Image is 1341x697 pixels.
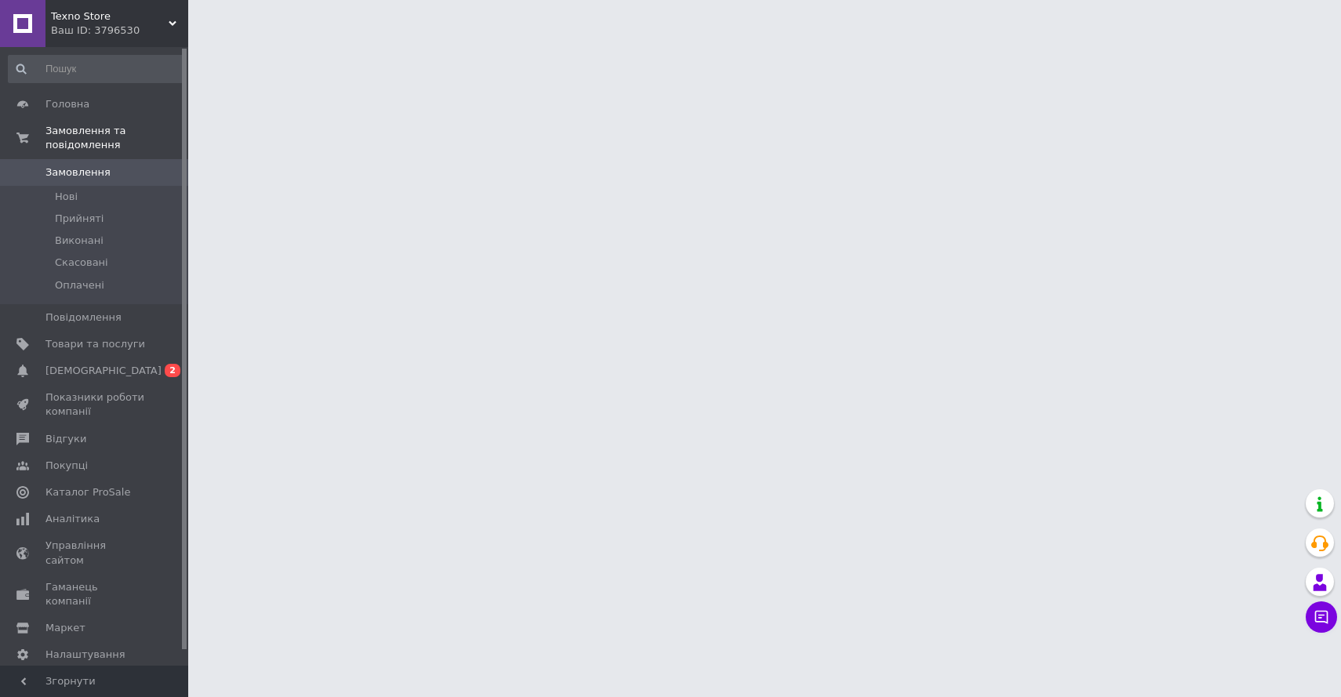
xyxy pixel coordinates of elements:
span: Показники роботи компанії [45,390,145,419]
span: Покупці [45,459,88,473]
span: Виконані [55,234,104,248]
span: Налаштування [45,648,125,662]
button: Чат з покупцем [1306,601,1337,633]
span: Повідомлення [45,310,122,325]
span: Головна [45,97,89,111]
span: Texno Store [51,9,169,24]
span: [DEMOGRAPHIC_DATA] [45,364,162,378]
span: Замовлення [45,165,111,180]
span: Аналітика [45,512,100,526]
div: Ваш ID: 3796530 [51,24,188,38]
span: Скасовані [55,256,108,270]
span: 2 [165,364,180,377]
span: Замовлення та повідомлення [45,124,188,152]
span: Управління сайтом [45,539,145,567]
span: Гаманець компанії [45,580,145,608]
span: Товари та послуги [45,337,145,351]
span: Маркет [45,621,85,635]
span: Нові [55,190,78,204]
span: Відгуки [45,432,86,446]
span: Прийняті [55,212,104,226]
span: Каталог ProSale [45,485,130,499]
input: Пошук [8,55,185,83]
span: Оплачені [55,278,104,292]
